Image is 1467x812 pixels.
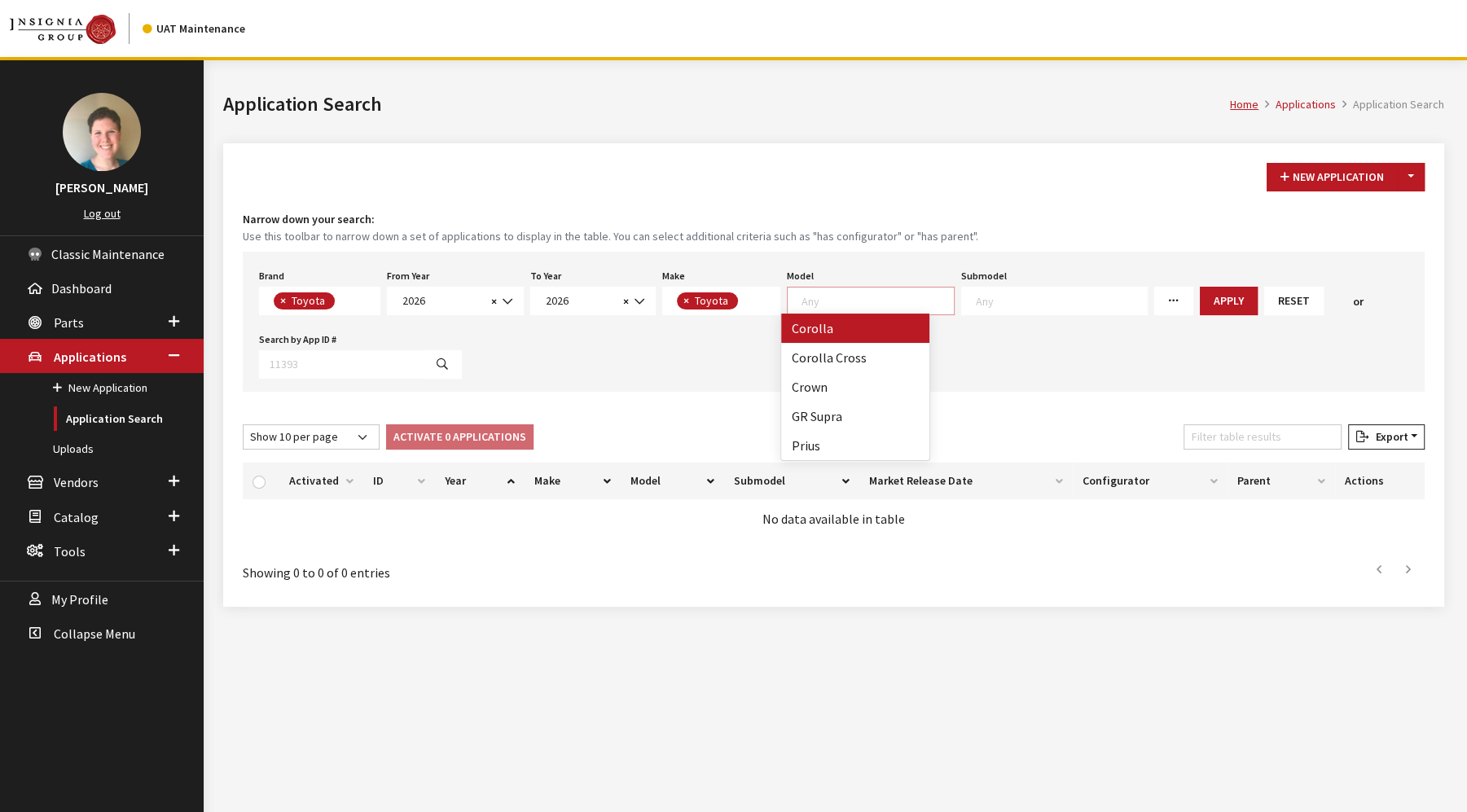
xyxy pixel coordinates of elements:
[530,287,656,315] span: 2026
[54,475,99,491] span: Vendors
[976,293,1147,308] textarea: Search
[279,463,363,499] th: Activated: activate to sort column ascending
[677,292,738,309] li: Toyota
[387,287,524,315] span: 2026
[54,509,99,525] span: Catalog
[259,269,284,283] label: Brand
[1348,424,1425,450] button: Export
[1184,424,1342,450] input: Filter table results
[143,20,245,37] div: UAT Maintenance
[274,292,290,309] button: Remove item
[339,295,348,309] textarea: Search
[781,343,929,372] li: Corolla Cross
[243,228,1425,245] small: Use this toolbar to narrow down a set of applications to display in the table. You can select add...
[781,402,929,431] li: GR Supra
[54,543,86,560] span: Tools
[781,314,929,343] li: Corolla
[1228,463,1335,499] th: Parent: activate to sort column ascending
[693,293,732,308] span: Toyota
[859,463,1073,499] th: Market Release Date: activate to sort column ascending
[54,349,126,365] span: Applications
[397,292,486,309] span: 2026
[961,269,1007,283] label: Submodel
[781,372,929,402] li: Crown
[1335,463,1425,499] th: Actions
[1368,429,1408,444] span: Export
[51,246,165,262] span: Classic Maintenance
[223,90,1230,119] h1: Application Search
[1353,293,1364,310] span: or
[16,178,187,197] h3: [PERSON_NAME]
[280,293,286,308] span: ×
[10,13,143,44] a: Insignia Group logo
[243,551,724,582] div: Showing 0 to 0 of 0 entries
[802,293,954,308] textarea: Search
[491,294,497,309] span: ×
[1230,97,1258,112] a: Home
[1336,96,1444,113] li: Application Search
[1264,287,1324,315] button: Reset
[683,293,689,308] span: ×
[723,463,859,499] th: Submodel: activate to sort column ascending
[259,350,424,379] input: 11393
[618,292,629,311] button: Remove all items
[787,269,814,283] label: Model
[1073,463,1228,499] th: Configurator: activate to sort column ascending
[742,295,751,309] textarea: Search
[662,269,685,283] label: Make
[1258,96,1336,113] li: Applications
[290,293,329,308] span: Toyota
[63,93,141,171] img: Janelle Crocker-Krause
[51,591,108,608] span: My Profile
[781,431,929,460] li: Prius
[54,314,84,331] span: Parts
[274,292,335,309] li: Toyota
[1267,163,1398,191] button: New Application
[486,292,497,311] button: Remove all items
[435,463,524,499] th: Year: activate to sort column ascending
[84,206,121,221] a: Log out
[524,463,620,499] th: Make: activate to sort column ascending
[363,463,435,499] th: ID: activate to sort column ascending
[259,332,336,347] label: Search by App ID #
[54,625,135,642] span: Collapse Menu
[243,499,1425,538] td: No data available in table
[620,463,723,499] th: Model: activate to sort column ascending
[1200,287,1258,315] button: Apply
[623,294,629,309] span: ×
[243,211,1425,228] h4: Narrow down your search:
[10,15,116,44] img: Catalog Maintenance
[530,269,561,283] label: To Year
[387,269,429,283] label: From Year
[541,292,618,309] span: 2026
[677,292,693,309] button: Remove item
[51,280,112,296] span: Dashboard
